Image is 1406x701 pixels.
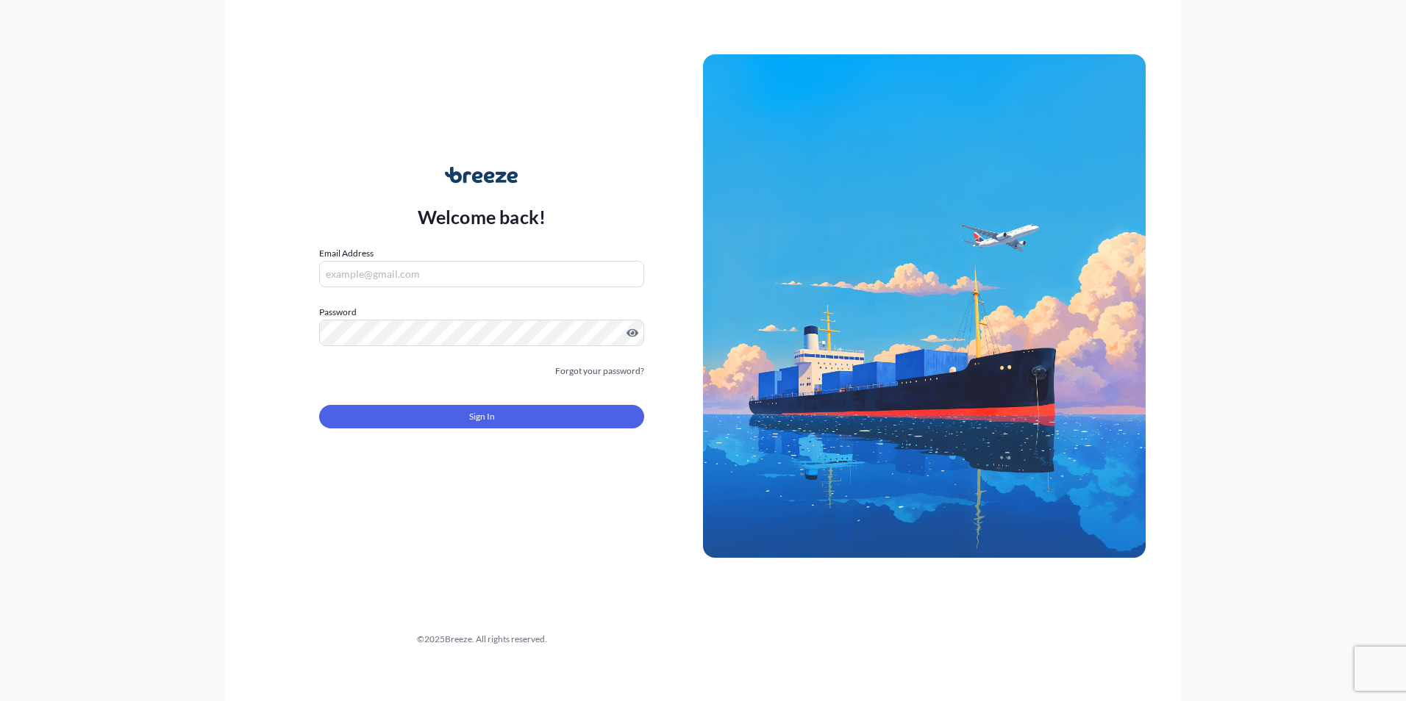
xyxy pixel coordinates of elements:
button: Show password [627,327,638,339]
button: Sign In [319,405,644,428]
input: example@gmail.com [319,261,644,287]
label: Email Address [319,246,374,261]
p: Welcome back! [418,205,546,229]
span: Sign In [469,409,495,424]
div: © 2025 Breeze. All rights reserved. [260,632,703,647]
label: Password [319,305,644,320]
a: Forgot your password? [555,364,644,378]
img: Ship illustration [703,54,1146,557]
